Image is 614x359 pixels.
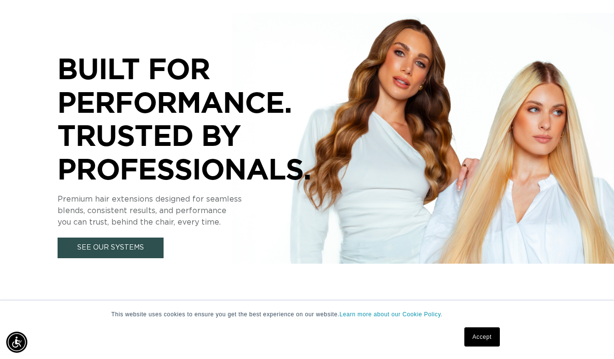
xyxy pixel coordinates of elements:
a: See Our Systems [58,238,164,258]
p: Premium hair extensions designed for seamless blends, consistent results, and performance you can... [58,193,345,228]
iframe: Chat Widget [566,313,614,359]
a: Learn more about our Cookie Policy. [340,311,443,318]
div: Accessibility Menu [6,332,27,353]
a: Accept [464,327,500,347]
p: BUILT FOR PERFORMANCE. TRUSTED BY PROFESSIONALS. [58,52,345,185]
p: This website uses cookies to ensure you get the best experience on our website. [111,310,503,319]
